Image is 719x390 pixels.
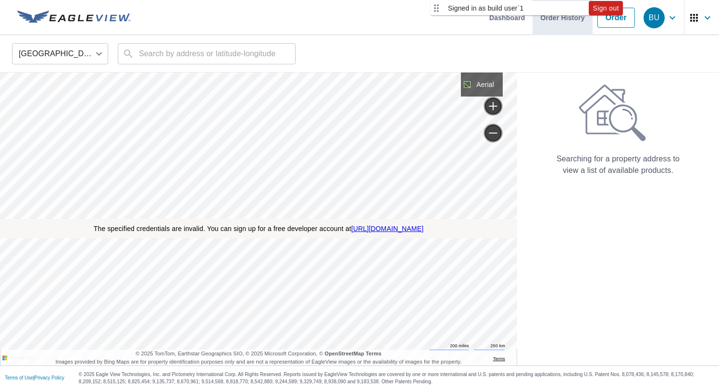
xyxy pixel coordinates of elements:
a: Privacy Policy [35,375,64,380]
p: © 2025 Eagle View Technologies, Inc. and Pictometry International Corp. All Rights Reserved. Repo... [79,371,714,385]
span: Sign out [593,2,619,14]
a: Terms [493,356,505,362]
a: Current Level 5, Zoom In [483,97,503,116]
div: BU [644,7,665,28]
div: Aerial [473,73,497,97]
a: Terms of Use [5,375,33,380]
a: Order [597,8,635,28]
input: Search by address or latitude-longitude [139,40,276,67]
div: Aerial [461,73,503,97]
img: EV Logo [17,11,131,25]
a: Terms [366,351,382,356]
span: © 2025 TomTom, Earthstar Geographics SIO, © 2025 Microsoft Corporation, © [136,350,382,358]
p: Searching for a property address to view a list of available products. [554,153,682,176]
a: OpenStreetMap [324,351,364,356]
p: | [5,375,64,381]
button: Sign out [589,1,623,15]
a: Current Level 5, Zoom Out [483,123,503,143]
div: [GEOGRAPHIC_DATA] [12,40,108,67]
p: Signed in as build user`1 [448,3,523,13]
a: [URL][DOMAIN_NAME] [351,225,424,232]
